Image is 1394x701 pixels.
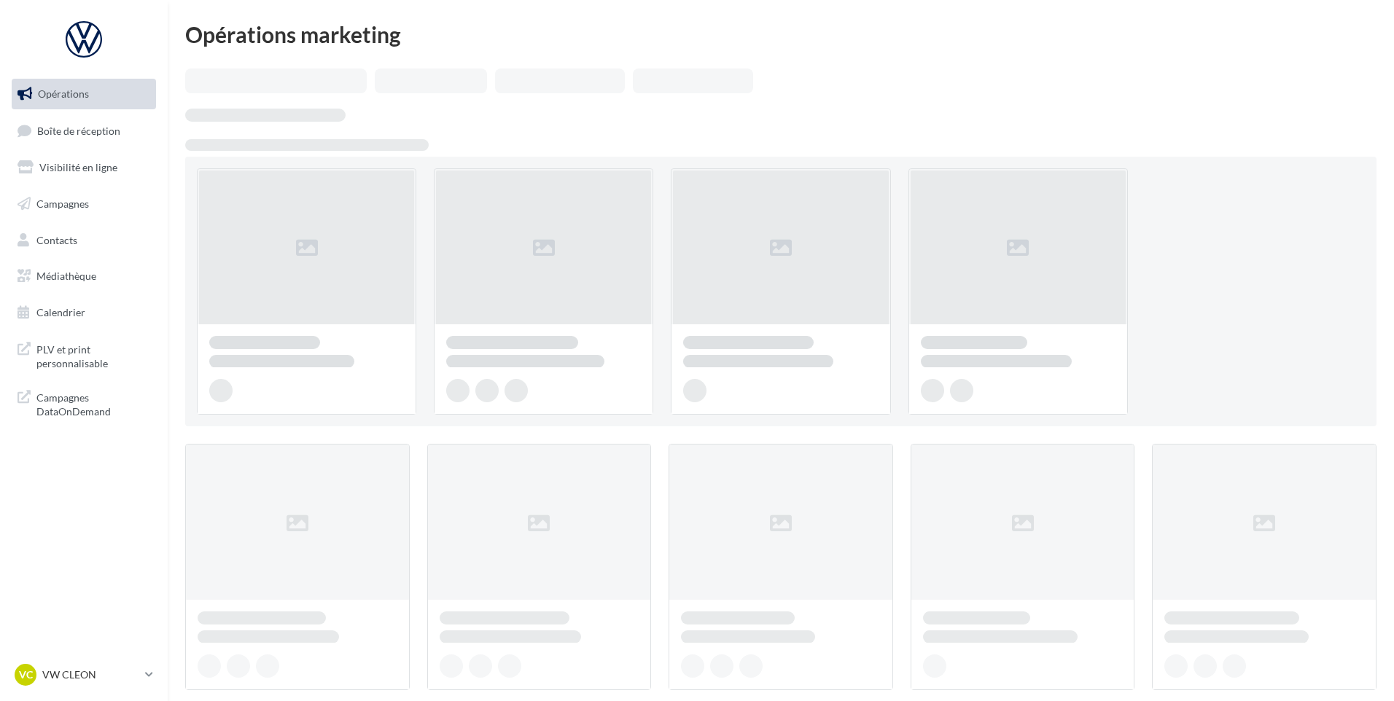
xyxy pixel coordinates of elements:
[36,306,85,318] span: Calendrier
[9,79,159,109] a: Opérations
[36,233,77,246] span: Contacts
[37,124,120,136] span: Boîte de réception
[9,189,159,219] a: Campagnes
[36,197,89,210] span: Campagnes
[9,261,159,291] a: Médiathèque
[9,297,159,328] a: Calendrier
[9,152,159,183] a: Visibilité en ligne
[42,667,139,682] p: VW CLEON
[9,115,159,146] a: Boîte de réception
[38,87,89,100] span: Opérations
[36,270,96,282] span: Médiathèque
[12,661,156,689] a: VC VW CLEON
[36,388,150,419] span: Campagnes DataOnDemand
[9,225,159,256] a: Contacts
[185,23,1377,45] div: Opérations marketing
[9,382,159,425] a: Campagnes DataOnDemand
[19,667,33,682] span: VC
[9,334,159,377] a: PLV et print personnalisable
[36,340,150,371] span: PLV et print personnalisable
[39,161,117,173] span: Visibilité en ligne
